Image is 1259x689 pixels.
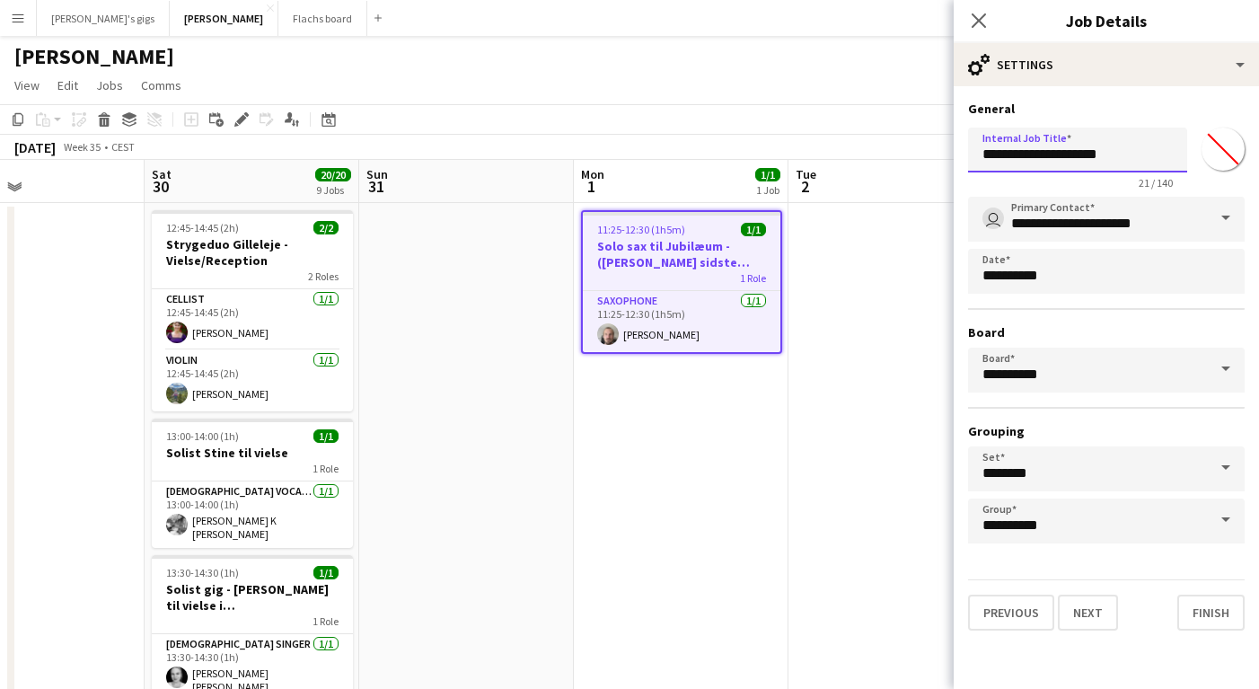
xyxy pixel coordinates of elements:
[313,221,339,234] span: 2/2
[152,350,353,411] app-card-role: Violin1/112:45-14:45 (2h)[PERSON_NAME]
[57,77,78,93] span: Edit
[152,445,353,461] h3: Solist Stine til vielse
[313,566,339,579] span: 1/1
[89,74,130,97] a: Jobs
[366,166,388,182] span: Sun
[152,166,172,182] span: Sat
[166,566,239,579] span: 13:30-14:30 (1h)
[152,581,353,614] h3: Solist gig - [PERSON_NAME] til vielse i [GEOGRAPHIC_DATA]
[166,221,239,234] span: 12:45-14:45 (2h)
[756,183,779,197] div: 1 Job
[152,419,353,548] app-job-card: 13:00-14:00 (1h)1/1Solist Stine til vielse1 Role[DEMOGRAPHIC_DATA] Vocal + guitar1/113:00-14:00 (...
[308,269,339,283] span: 2 Roles
[152,289,353,350] app-card-role: Cellist1/112:45-14:45 (2h)[PERSON_NAME]
[583,291,780,352] app-card-role: Saxophone1/111:25-12:30 (1h5m)[PERSON_NAME]
[14,43,174,70] h1: [PERSON_NAME]
[796,166,816,182] span: Tue
[278,1,367,36] button: Flachs board
[755,168,780,181] span: 1/1
[578,176,604,197] span: 1
[313,462,339,475] span: 1 Role
[166,429,239,443] span: 13:00-14:00 (1h)
[134,74,189,97] a: Comms
[59,140,104,154] span: Week 35
[316,183,350,197] div: 9 Jobs
[96,77,123,93] span: Jobs
[968,423,1245,439] h3: Grouping
[581,210,782,354] app-job-card: 11:25-12:30 (1h5m)1/1Solo sax til Jubilæum - ([PERSON_NAME] sidste bekræftelse)1 RoleSaxophone1/1...
[313,429,339,443] span: 1/1
[954,9,1259,32] h3: Job Details
[968,324,1245,340] h3: Board
[111,140,135,154] div: CEST
[581,166,604,182] span: Mon
[14,138,56,156] div: [DATE]
[50,74,85,97] a: Edit
[968,595,1054,631] button: Previous
[152,210,353,411] app-job-card: 12:45-14:45 (2h)2/2Strygeduo Gilleleje - Vielse/Reception2 RolesCellist1/112:45-14:45 (2h)[PERSON...
[152,481,353,548] app-card-role: [DEMOGRAPHIC_DATA] Vocal + guitar1/113:00-14:00 (1h)[PERSON_NAME] K [PERSON_NAME]
[37,1,170,36] button: [PERSON_NAME]'s gigs
[152,236,353,269] h3: Strygeduo Gilleleje - Vielse/Reception
[741,223,766,236] span: 1/1
[149,176,172,197] span: 30
[968,101,1245,117] h3: General
[1124,176,1187,190] span: 21 / 140
[597,223,685,236] span: 11:25-12:30 (1h5m)
[1177,595,1245,631] button: Finish
[1058,595,1118,631] button: Next
[583,238,780,270] h3: Solo sax til Jubilæum - ([PERSON_NAME] sidste bekræftelse)
[954,43,1259,86] div: Settings
[14,77,40,93] span: View
[170,1,278,36] button: [PERSON_NAME]
[740,271,766,285] span: 1 Role
[141,77,181,93] span: Comms
[313,614,339,628] span: 1 Role
[315,168,351,181] span: 20/20
[793,176,816,197] span: 2
[364,176,388,197] span: 31
[7,74,47,97] a: View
